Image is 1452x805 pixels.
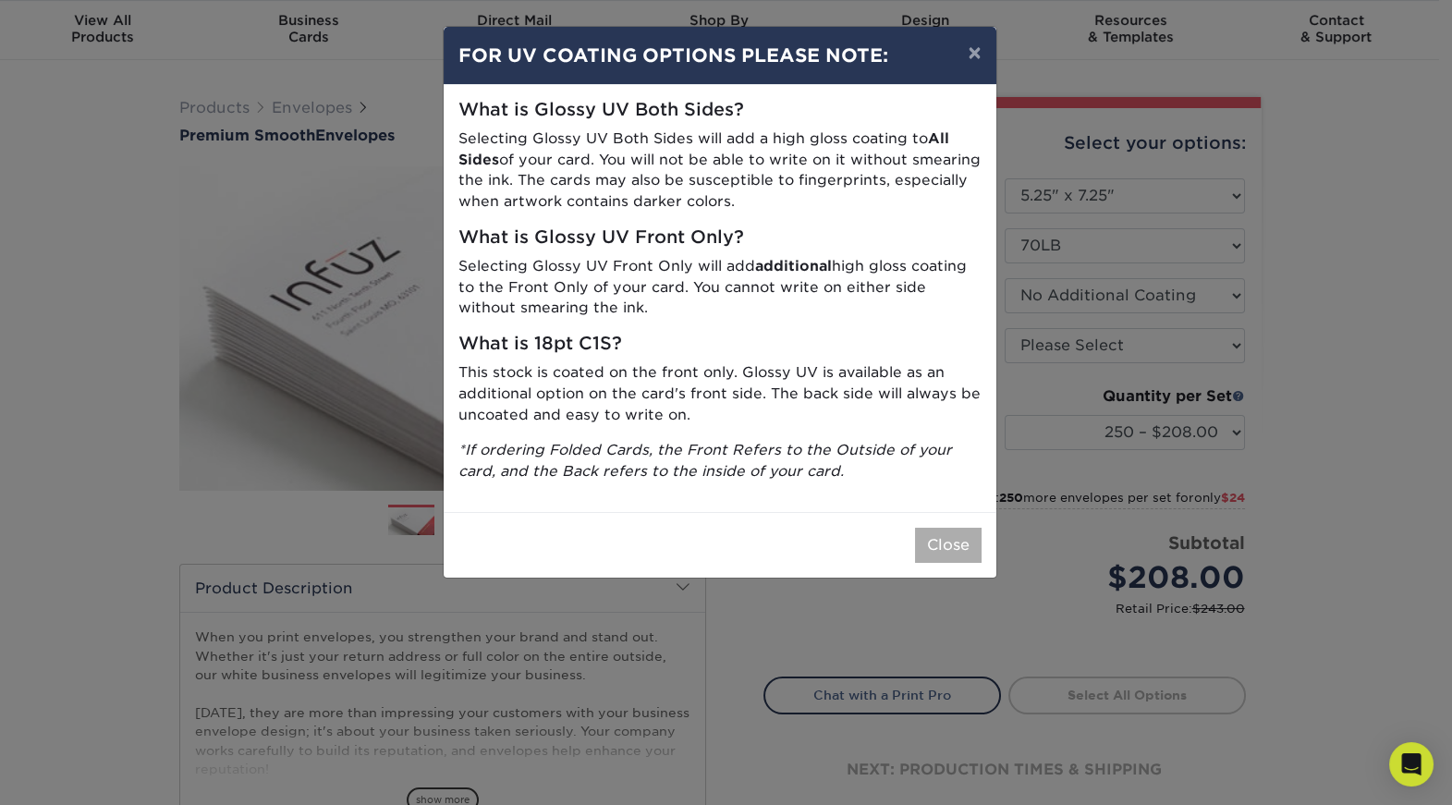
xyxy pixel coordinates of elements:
[458,42,982,69] h4: FOR UV COATING OPTIONS PLEASE NOTE:
[458,441,952,480] i: *If ordering Folded Cards, the Front Refers to the Outside of your card, and the Back refers to t...
[458,227,982,249] h5: What is Glossy UV Front Only?
[458,129,949,168] strong: All Sides
[458,100,982,121] h5: What is Glossy UV Both Sides?
[915,528,982,563] button: Close
[755,257,832,274] strong: additional
[458,128,982,213] p: Selecting Glossy UV Both Sides will add a high gloss coating to of your card. You will not be abl...
[458,334,982,355] h5: What is 18pt C1S?
[953,27,995,79] button: ×
[458,256,982,319] p: Selecting Glossy UV Front Only will add high gloss coating to the Front Only of your card. You ca...
[458,362,982,425] p: This stock is coated on the front only. Glossy UV is available as an additional option on the car...
[1389,742,1434,787] div: Open Intercom Messenger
